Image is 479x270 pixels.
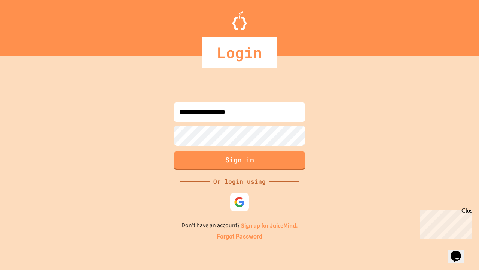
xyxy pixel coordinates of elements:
a: Sign up for JuiceMind. [241,222,298,229]
img: Logo.svg [232,11,247,30]
p: Don't have an account? [181,221,298,230]
button: Sign in [174,151,305,170]
iframe: chat widget [448,240,472,262]
div: Or login using [210,177,269,186]
iframe: chat widget [417,207,472,239]
img: google-icon.svg [234,196,245,208]
div: Login [202,37,277,67]
div: Chat with us now!Close [3,3,52,48]
a: Forgot Password [217,232,262,241]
